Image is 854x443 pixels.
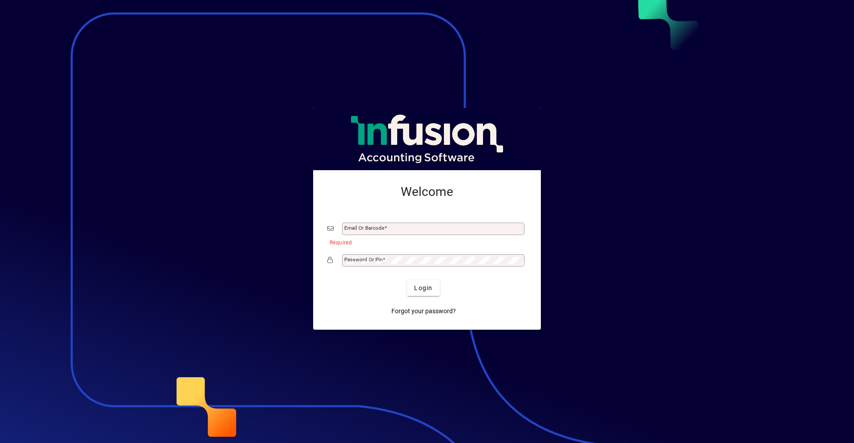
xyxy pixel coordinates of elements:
[344,256,383,263] mat-label: Password or Pin
[391,307,456,316] span: Forgot your password?
[330,237,520,247] mat-error: Required
[414,283,432,293] span: Login
[388,303,459,319] a: Forgot your password?
[327,184,527,200] h2: Welcome
[344,225,384,231] mat-label: Email or Barcode
[407,280,439,296] button: Login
